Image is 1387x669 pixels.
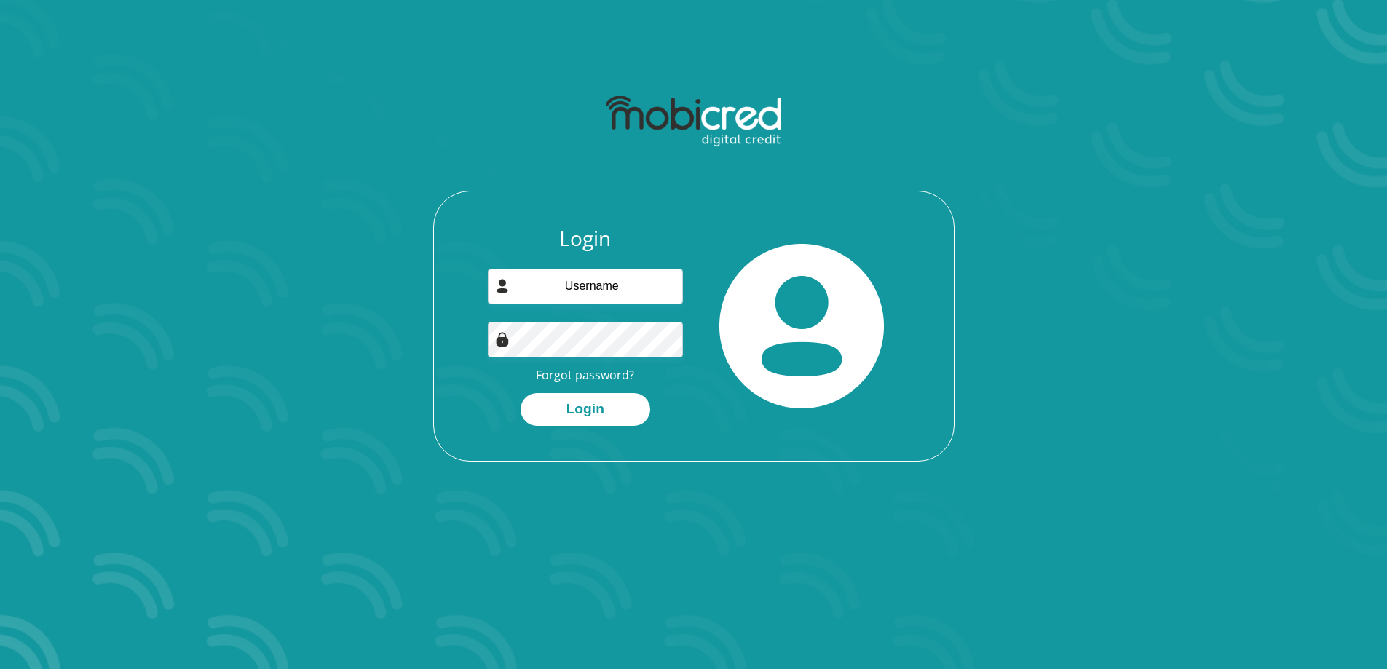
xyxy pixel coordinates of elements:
[606,96,781,147] img: mobicred logo
[488,269,683,304] input: Username
[488,226,683,251] h3: Login
[521,393,650,426] button: Login
[495,332,510,347] img: Image
[495,279,510,293] img: user-icon image
[536,367,634,383] a: Forgot password?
